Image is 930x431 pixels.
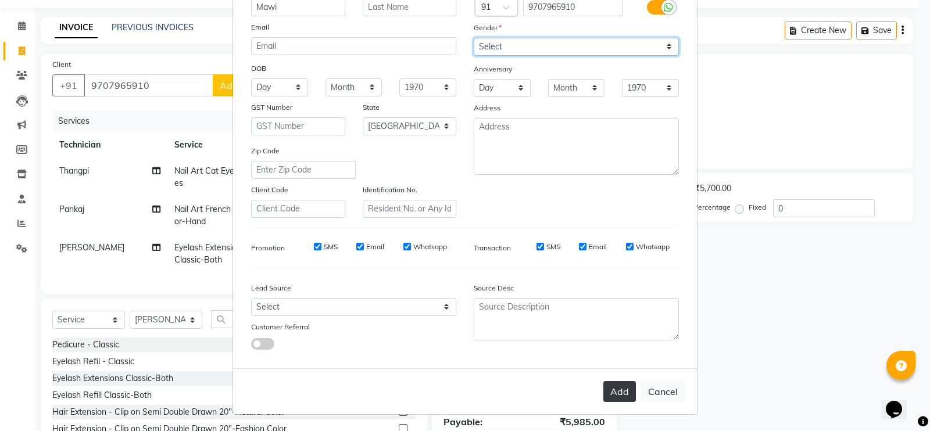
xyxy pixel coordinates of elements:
[363,200,457,218] input: Resident No. or Any Id
[589,242,607,252] label: Email
[251,146,280,156] label: Zip Code
[251,161,356,179] input: Enter Zip Code
[474,64,512,74] label: Anniversary
[251,283,291,293] label: Lead Source
[363,102,380,113] label: State
[474,23,502,33] label: Gender
[251,200,345,218] input: Client Code
[251,117,345,135] input: GST Number
[474,283,514,293] label: Source Desc
[603,381,636,402] button: Add
[641,380,685,403] button: Cancel
[251,22,269,33] label: Email
[251,102,292,113] label: GST Number
[474,103,500,113] label: Address
[363,185,417,195] label: Identification No.
[251,185,288,195] label: Client Code
[413,242,447,252] label: Whatsapp
[324,242,338,252] label: SMS
[636,242,670,252] label: Whatsapp
[251,322,310,332] label: Customer Referral
[881,385,918,419] iframe: chat widget
[366,242,384,252] label: Email
[474,243,511,253] label: Transaction
[251,37,456,55] input: Email
[251,243,285,253] label: Promotion
[546,242,560,252] label: SMS
[251,63,266,74] label: DOB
